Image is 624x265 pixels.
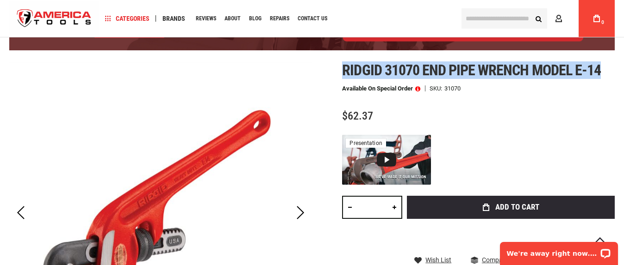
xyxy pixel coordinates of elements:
span: About [225,16,241,21]
img: America Tools [9,1,99,36]
a: Categories [101,12,154,25]
span: Repairs [270,16,289,21]
a: About [220,12,245,25]
span: Contact Us [298,16,327,21]
span: Brands [162,15,185,22]
a: Blog [245,12,266,25]
strong: SKU [430,85,444,91]
a: Wish List [414,256,451,264]
span: Compare [482,257,508,263]
div: 31070 [444,85,461,91]
span: Blog [249,16,262,21]
span: Add to Cart [495,203,539,211]
span: 0 [601,20,604,25]
a: Repairs [266,12,293,25]
iframe: LiveChat chat widget [494,236,624,265]
a: store logo [9,1,99,36]
a: Reviews [192,12,220,25]
a: Compare [471,256,508,264]
a: Brands [158,12,189,25]
span: Wish List [425,257,451,263]
a: Contact Us [293,12,331,25]
span: $62.37 [342,109,373,122]
span: Reviews [196,16,216,21]
p: Available on Special Order [342,85,420,92]
button: Search [530,10,547,27]
span: Categories [105,15,150,22]
span: Ridgid 31070 end pipe wrench model e-14 [342,61,601,79]
button: Add to Cart [407,196,615,219]
iframe: Secure express checkout frame [405,222,617,248]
